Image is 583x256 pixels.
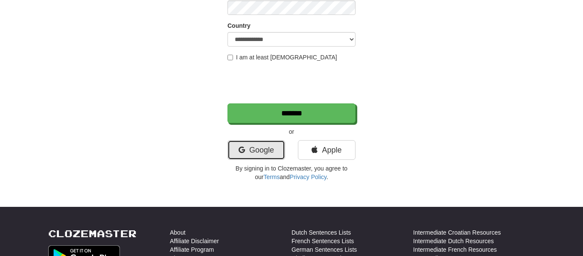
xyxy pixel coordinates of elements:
[48,228,137,239] a: Clozemaster
[227,164,356,181] p: By signing in to Clozemaster, you agree to our and .
[291,237,354,245] a: French Sentences Lists
[227,66,357,99] iframe: reCAPTCHA
[291,228,351,237] a: Dutch Sentences Lists
[413,237,494,245] a: Intermediate Dutch Resources
[413,228,501,237] a: Intermediate Croatian Resources
[227,21,251,30] label: Country
[170,245,214,254] a: Affiliate Program
[227,55,233,60] input: I am at least [DEMOGRAPHIC_DATA]
[291,245,357,254] a: German Sentences Lists
[227,140,285,160] a: Google
[227,127,356,136] p: or
[413,245,497,254] a: Intermediate French Resources
[298,140,356,160] a: Apple
[227,53,337,62] label: I am at least [DEMOGRAPHIC_DATA]
[170,228,186,237] a: About
[263,174,280,180] a: Terms
[170,237,219,245] a: Affiliate Disclaimer
[290,174,326,180] a: Privacy Policy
